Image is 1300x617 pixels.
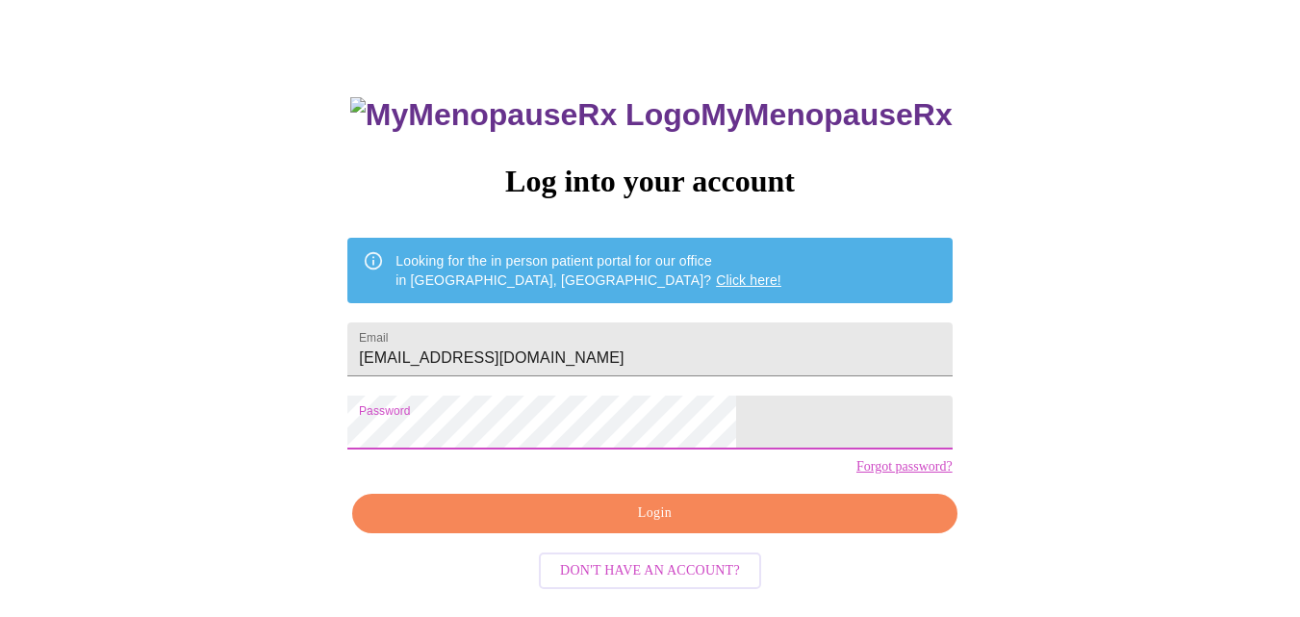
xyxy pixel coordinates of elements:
a: Don't have an account? [534,561,766,578]
a: Forgot password? [856,459,953,475]
h3: Log into your account [347,164,952,199]
button: Don't have an account? [539,553,761,590]
a: Click here! [716,272,781,288]
img: MyMenopauseRx Logo [350,97,701,133]
h3: MyMenopauseRx [350,97,953,133]
span: Don't have an account? [560,559,740,583]
button: Login [352,494,956,533]
span: Login [374,501,934,526]
div: Looking for the in person patient portal for our office in [GEOGRAPHIC_DATA], [GEOGRAPHIC_DATA]? [395,244,781,297]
